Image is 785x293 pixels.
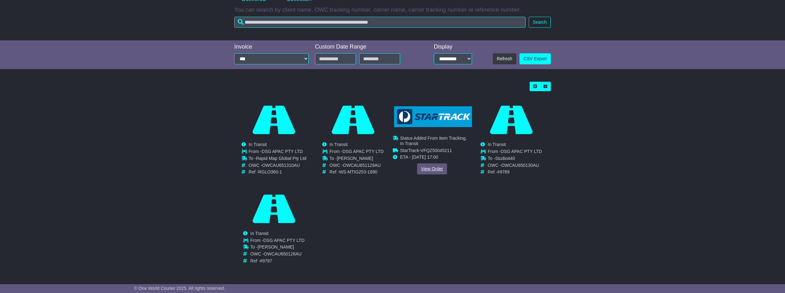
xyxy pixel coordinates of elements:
[249,142,267,147] span: In Transit
[394,106,473,127] img: GetCarrierServiceLogo
[493,53,516,64] button: Refresh
[339,169,377,174] span: WS-MTIG253-1890
[249,149,306,156] td: From -
[250,258,305,264] td: Ref -
[520,53,551,64] a: CSV Export
[134,286,225,291] span: © One World Courier 2025. All rights reserved.
[234,44,309,50] div: Invoice
[417,163,447,174] a: View Order
[249,156,306,163] td: To -
[400,155,438,160] span: ETA - [DATE] 17:00
[263,238,305,243] span: DSG APAC PTY LTD
[250,231,269,236] span: In Transit
[400,136,467,146] span: Status Added From Item Tracking. In Transit
[262,149,303,154] span: DSG APAC PTY LTD
[343,163,381,168] span: OWCAU651129AU
[501,149,542,154] span: DSG APAC PTY LTD
[434,44,472,50] div: Display
[400,148,471,155] td: -
[329,163,384,170] td: OWC -
[234,7,551,14] p: You can search by client name, OWC tracking number, carrier name, carrier tracking number or refe...
[337,156,373,161] span: [PERSON_NAME]
[264,251,302,256] span: OWCAU650126AU
[315,44,416,50] div: Custom Date Range
[250,251,305,258] td: OWC -
[329,169,384,175] td: Ref -
[488,169,542,175] td: Ref -
[258,244,294,249] span: [PERSON_NAME]
[488,149,542,156] td: From -
[488,163,542,170] td: OWC -
[260,258,272,263] span: #9787
[258,169,282,174] span: RGLO360-1
[488,142,506,147] span: In Transit
[501,163,539,168] span: OWCAU650130AU
[250,244,305,251] td: To -
[256,156,306,161] span: Rapid Map Global Pty Ltd
[421,148,452,153] span: VFQZ50045211
[488,156,542,163] td: To -
[495,156,515,161] span: Studio440
[529,17,551,28] button: Search
[249,169,306,175] td: Ref -
[249,163,306,170] td: OWC -
[250,238,305,245] td: From -
[497,169,509,174] span: #9789
[262,163,300,168] span: OWCAU651310AU
[329,149,384,156] td: From -
[329,156,384,163] td: To -
[329,142,348,147] span: In Transit
[342,149,384,154] span: DSG APAC PTY LTD
[400,148,419,153] span: StarTrack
